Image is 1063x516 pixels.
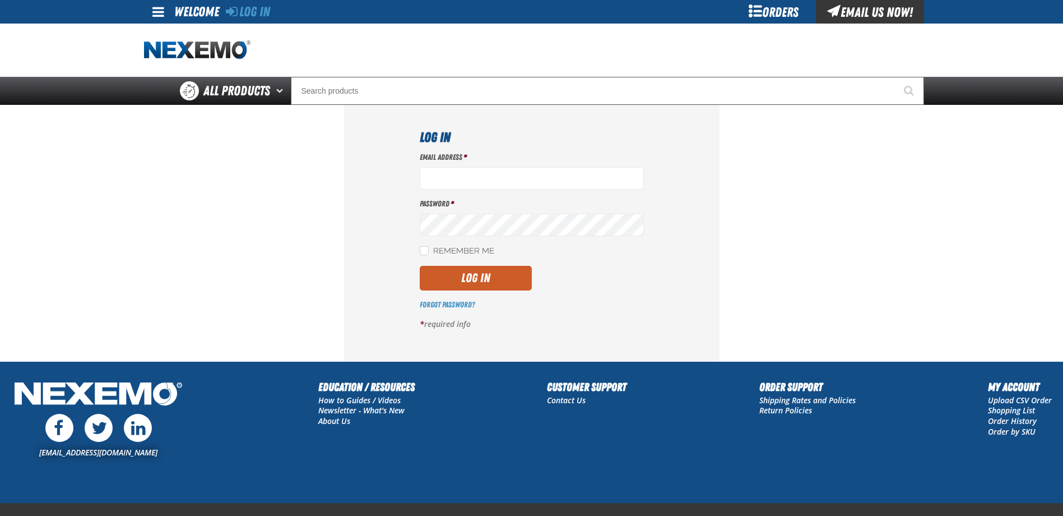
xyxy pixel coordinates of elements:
[420,300,475,309] a: Forgot Password?
[988,426,1036,437] a: Order by SKU
[318,416,350,426] a: About Us
[547,395,586,406] a: Contact Us
[420,246,494,257] label: Remember Me
[759,405,812,416] a: Return Policies
[318,379,415,395] h2: Education / Resources
[39,447,157,458] a: [EMAIL_ADDRESS][DOMAIN_NAME]
[318,395,401,406] a: How to Guides / Videos
[420,199,644,209] label: Password
[272,77,291,105] button: Open All Products pages
[988,395,1052,406] a: Upload CSV Order
[420,246,429,255] input: Remember Me
[420,127,644,148] h1: Log In
[318,405,405,416] a: Newsletter - What's New
[203,81,270,101] span: All Products
[759,379,856,395] h2: Order Support
[896,77,924,105] button: Start Searching
[988,379,1052,395] h2: My Account
[11,379,185,412] img: Nexemo Logo
[759,395,856,406] a: Shipping Rates and Policies
[420,266,532,291] button: Log In
[144,40,250,60] a: Home
[547,379,626,395] h2: Customer Support
[291,77,924,105] input: Search
[420,152,644,163] label: Email Address
[420,319,644,330] p: required info
[988,416,1037,426] a: Order History
[144,40,250,60] img: Nexemo logo
[988,405,1035,416] a: Shopping List
[226,4,270,20] a: Log In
